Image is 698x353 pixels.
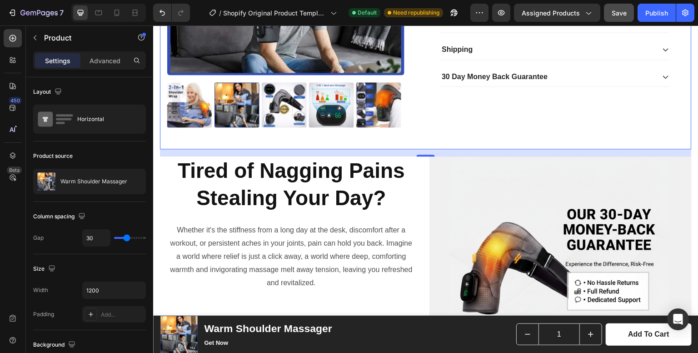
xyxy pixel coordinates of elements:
div: Horizontal [77,109,133,130]
button: Add to cart [453,298,538,320]
div: Add... [101,311,144,319]
span: / [219,8,221,18]
div: Undo/Redo [153,4,190,22]
div: Product source [33,152,73,160]
div: Gap [33,234,44,242]
button: increment [427,298,449,319]
p: Whether it's the stiffness from a long day at the desk, discomfort after a workout, or persistent... [14,198,262,264]
div: Beta [7,166,22,174]
p: Advanced [90,56,120,66]
div: Add to cart [475,304,516,314]
span: Assigned Products [522,8,580,18]
p: Shipping [289,20,319,29]
p: 7 [60,7,64,18]
div: Layout [33,86,64,98]
p: Settings [45,56,70,66]
div: Background [33,339,77,351]
span: Need republishing [393,9,439,17]
div: 450 [9,97,22,104]
span: Shopify Original Product Template [223,8,327,18]
strong: Tired of Nagging Pains Stealing Your Day? [24,133,251,184]
img: gempages_585662622863458999-1b557587-b873-48d8-a56e-9edf1c896846.png [276,131,538,351]
button: 7 [4,4,68,22]
div: Padding [33,310,54,318]
input: Auto [83,282,145,298]
span: Save [612,9,627,17]
img: product feature img [37,172,55,191]
input: Auto [83,230,110,246]
iframe: Design area [153,25,698,353]
div: Size [33,263,57,275]
button: Assigned Products [514,4,600,22]
div: Column spacing [33,211,87,223]
p: Warm Shoulder Massager [60,178,127,185]
button: Save [604,4,634,22]
div: Width [33,286,48,294]
span: Default [358,9,377,17]
input: quantity [385,298,427,319]
div: Open Intercom Messenger [667,308,689,330]
div: Publish [645,8,668,18]
button: decrement [364,298,385,319]
p: Product [44,32,121,43]
p: 30 Day Money Back Guarantee [289,47,394,56]
button: Publish [638,4,676,22]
